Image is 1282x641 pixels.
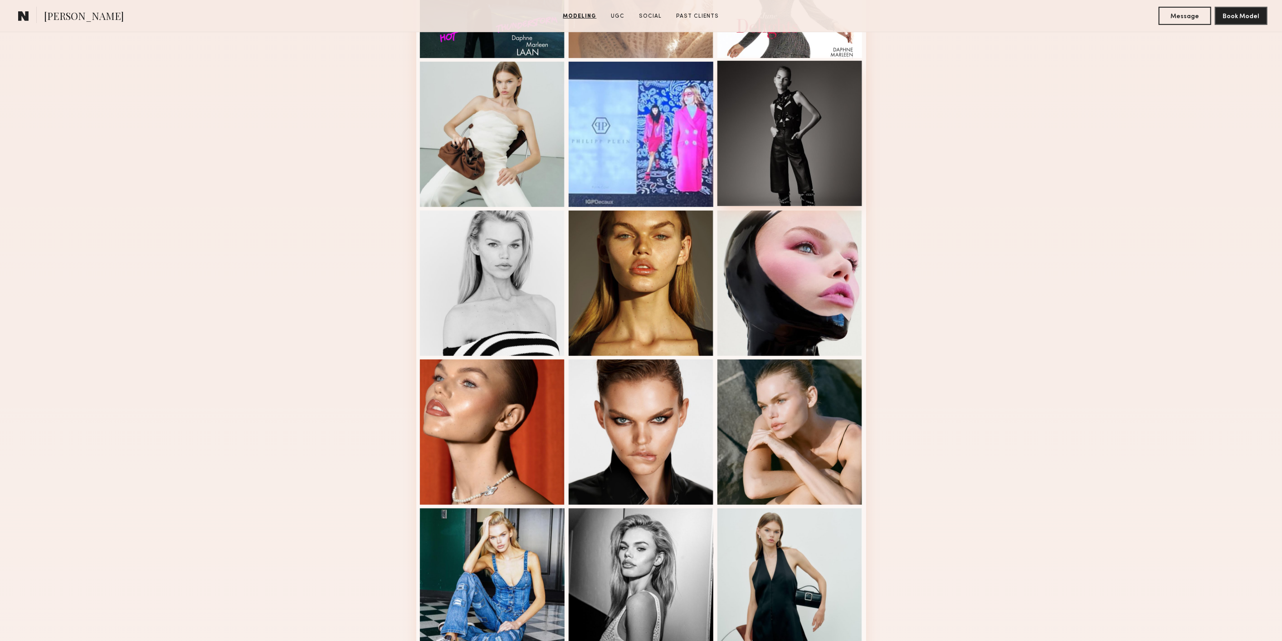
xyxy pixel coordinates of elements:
[673,12,723,20] a: Past Clients
[1215,7,1267,25] button: Book Model
[1159,7,1211,25] button: Message
[636,12,666,20] a: Social
[608,12,629,20] a: UGC
[44,9,124,25] span: [PERSON_NAME]
[560,12,600,20] a: Modeling
[1215,12,1267,20] a: Book Model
